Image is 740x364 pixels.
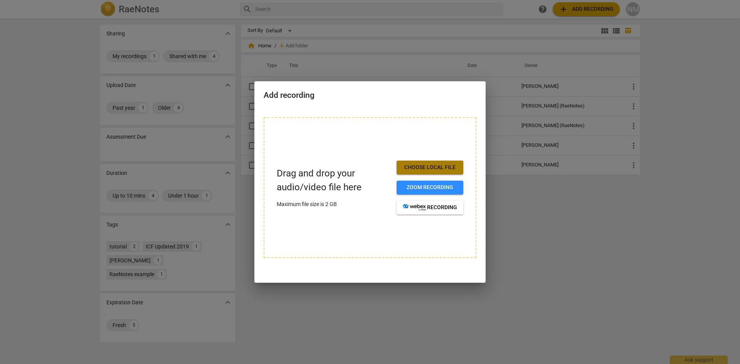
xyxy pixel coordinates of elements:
[397,201,463,215] button: recording
[403,204,457,211] span: recording
[403,184,457,191] span: Zoom recording
[264,91,476,100] h2: Add recording
[397,161,463,174] button: Choose local file
[277,200,390,208] p: Maximum file size is 2 GB
[403,164,457,171] span: Choose local file
[397,181,463,195] button: Zoom recording
[277,167,390,194] p: Drag and drop your audio/video file here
